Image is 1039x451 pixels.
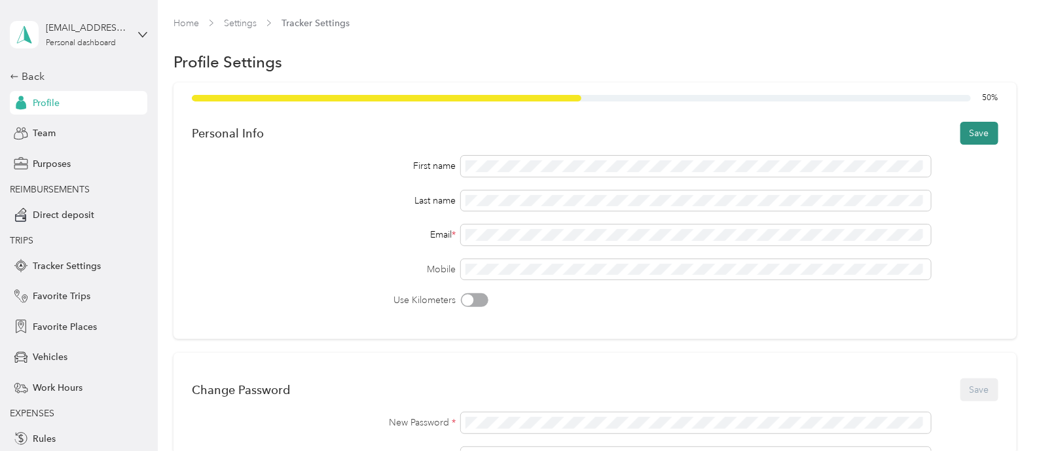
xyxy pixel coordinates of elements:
div: Personal Info [192,126,264,140]
span: Favorite Trips [33,289,90,303]
a: Settings [224,18,257,29]
span: Purposes [33,157,71,171]
div: Back [10,69,141,84]
div: Email [192,228,456,242]
div: [EMAIL_ADDRESS][DOMAIN_NAME] [46,21,128,35]
span: Favorite Places [33,320,97,334]
button: Save [960,122,998,145]
span: Tracker Settings [282,16,350,30]
span: REIMBURSEMENTS [10,184,90,195]
label: Use Kilometers [192,293,456,307]
a: Home [173,18,199,29]
span: Work Hours [33,381,82,395]
span: Direct deposit [33,208,94,222]
span: TRIPS [10,235,33,246]
iframe: Everlance-gr Chat Button Frame [966,378,1039,451]
span: Rules [33,432,56,446]
div: Last name [192,194,456,207]
div: Personal dashboard [46,39,116,47]
span: Tracker Settings [33,259,101,273]
span: EXPENSES [10,408,54,419]
div: Change Password [192,383,290,397]
span: Profile [33,96,60,110]
div: First name [192,159,456,173]
span: 50 % [983,92,998,104]
label: Mobile [192,262,456,276]
label: New Password [192,416,456,429]
span: Vehicles [33,350,67,364]
span: Team [33,126,56,140]
h1: Profile Settings [173,55,282,69]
